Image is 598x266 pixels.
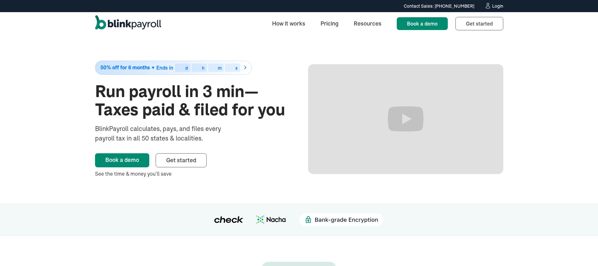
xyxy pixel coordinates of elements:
[267,17,310,30] a: How it works
[466,20,493,27] span: Get started
[95,82,290,119] h1: Run payroll in 3 min—Taxes paid & filed for you
[308,64,503,174] iframe: Run Payroll in 3 min with BlinkPayroll
[156,65,173,71] span: Ends in
[185,66,188,70] div: d
[218,66,222,70] div: m
[315,17,343,30] a: Pricing
[455,17,503,30] a: Get started
[407,20,438,27] span: Book a demo
[95,153,149,167] a: Book a demo
[100,65,150,70] span: 50% off for 6 months
[95,61,290,75] a: 50% off for 6 monthsEnds indhms
[95,124,238,143] div: BlinkPayroll calculates, pays, and files every payroll tax in all 50 states & localities.
[349,17,387,30] a: Resources
[95,15,161,32] a: home
[484,3,503,10] a: Login
[95,170,290,178] div: See the time & money you’ll save
[235,66,238,70] div: s
[492,4,503,8] div: Login
[166,156,196,164] span: Get started
[397,17,448,30] a: Book a demo
[156,153,207,167] a: Get started
[404,3,474,10] div: Contact Sales: [PHONE_NUMBER]
[202,66,204,70] div: h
